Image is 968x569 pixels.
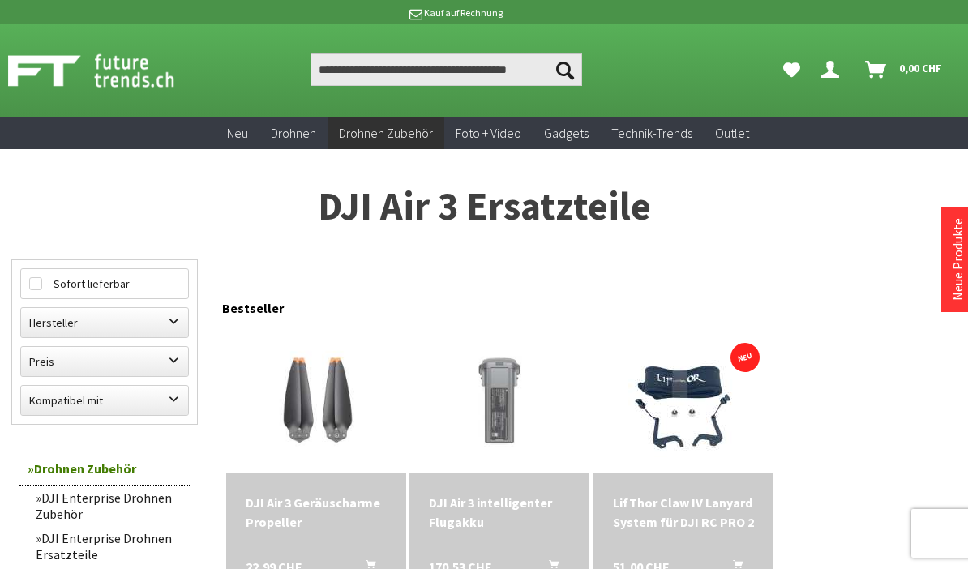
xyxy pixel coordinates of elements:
span: Drohnen [271,125,316,141]
input: Produkt, Marke, Kategorie, EAN, Artikelnummer… [311,53,581,86]
span: 0,00 CHF [899,55,942,81]
a: Outlet [704,117,760,150]
div: DJI Air 3 Geräuscharme Propeller [246,493,387,532]
span: Technik-Trends [611,125,692,141]
a: Foto + Video [444,117,533,150]
span: Gadgets [544,125,589,141]
a: Meine Favoriten [775,53,808,86]
a: DJI Enterprise Drohnen Zubehör [28,486,190,526]
a: Neue Produkte [949,218,966,301]
div: Bestseller [222,284,957,324]
span: Neu [227,125,248,141]
div: DJI Air 3 intelligenter Flugakku [429,493,570,532]
a: DJI Air 3 intelligenter Flugakku 170,53 CHF In den Warenkorb [429,493,570,532]
a: Drohnen [259,117,328,150]
a: Technik-Trends [600,117,704,150]
span: Outlet [715,125,749,141]
a: Warenkorb [859,53,950,86]
a: Gadgets [533,117,600,150]
label: Kompatibel mit [21,386,188,415]
a: LifThor Claw IV Lanyard System für DJI RC PRO 2 51,00 CHF In den Warenkorb [613,493,754,532]
img: Shop Futuretrends - zur Startseite wechseln [8,50,210,91]
a: Drohnen Zubehör [19,452,190,486]
span: Foto + Video [456,125,521,141]
a: DJI Air 3 Geräuscharme Propeller 22,99 CHF In den Warenkorb [246,493,387,532]
div: LifThor Claw IV Lanyard System für DJI RC PRO 2 [613,493,754,532]
a: Neu [216,117,259,150]
img: LifThor Claw IV Lanyard System für DJI RC PRO 2 [628,327,738,473]
span: Drohnen Zubehör [339,125,433,141]
a: DJI Enterprise Drohnen Ersatzteile [28,526,190,567]
h1: DJI Air 3 Ersatzteile [11,186,957,227]
label: Hersteller [21,308,188,337]
img: DJI Air 3 intelligenter Flugakku [409,340,589,460]
a: Dein Konto [815,53,852,86]
img: DJI Air 3 Geräuscharme Propeller [226,340,406,460]
label: Preis [21,347,188,376]
button: Suchen [548,53,582,86]
label: Sofort lieferbar [21,269,188,298]
a: Drohnen Zubehör [328,117,444,150]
